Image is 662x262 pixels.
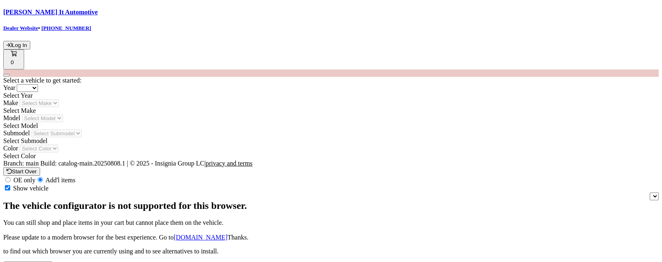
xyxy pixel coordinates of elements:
span: | [204,160,206,167]
span: Select Color [3,152,36,160]
div: Select a vehicle to get started: [3,77,659,84]
span: Select Model [3,122,659,130]
label: Year [3,84,15,91]
select: Select a Model [22,114,63,122]
h2: The vehicle configurator is not supported for this browser. [3,200,659,211]
label: Submodel [3,130,30,137]
span: Select Year [3,92,659,99]
button: your cart [3,49,24,69]
select: Select a Year [17,84,38,92]
span: Select Make [3,107,659,114]
span: Start Over [12,168,37,175]
span: Build: catalog-main.20250808.1 [40,160,126,167]
span: | [127,160,128,167]
label: Color [3,145,18,152]
select: Select a Submodel [31,130,82,137]
select: Select a Color [650,193,659,200]
span: Select Submodel [3,137,47,145]
span: Select Year [3,92,33,99]
span: Branch: main [3,160,39,167]
span: Select Model [3,122,38,130]
span: Select Color [3,152,659,160]
p: to find out which browser you are currently using and to see alternatives to install. [3,248,659,255]
label: Add'l items [45,177,76,184]
span: Select Submodel [3,137,659,145]
span: item count [7,57,18,68]
label: Make [3,99,18,106]
a: Dealer Website [3,25,38,31]
a: privacy and terms [206,160,253,167]
button: Log In [3,41,30,49]
a: [DOMAIN_NAME] [174,234,228,241]
label: OE only [13,177,36,184]
p: You can still shop and place items in your cart but cannot place them on the vehicle. Please upda... [3,219,659,241]
select: Select a Make [20,99,59,107]
button: Close [3,74,10,76]
span: • [38,25,40,31]
a: [PERSON_NAME] It Automotive [3,9,98,16]
label: Model [3,114,20,121]
span: © 2025 - Insignia Group LC [130,160,204,167]
a: [PHONE_NUMBER] [41,25,91,31]
label: Show vehicle [13,185,49,192]
span: Select Make [3,107,36,114]
select: Select a Color [20,145,58,152]
button: Start Over [3,167,40,176]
